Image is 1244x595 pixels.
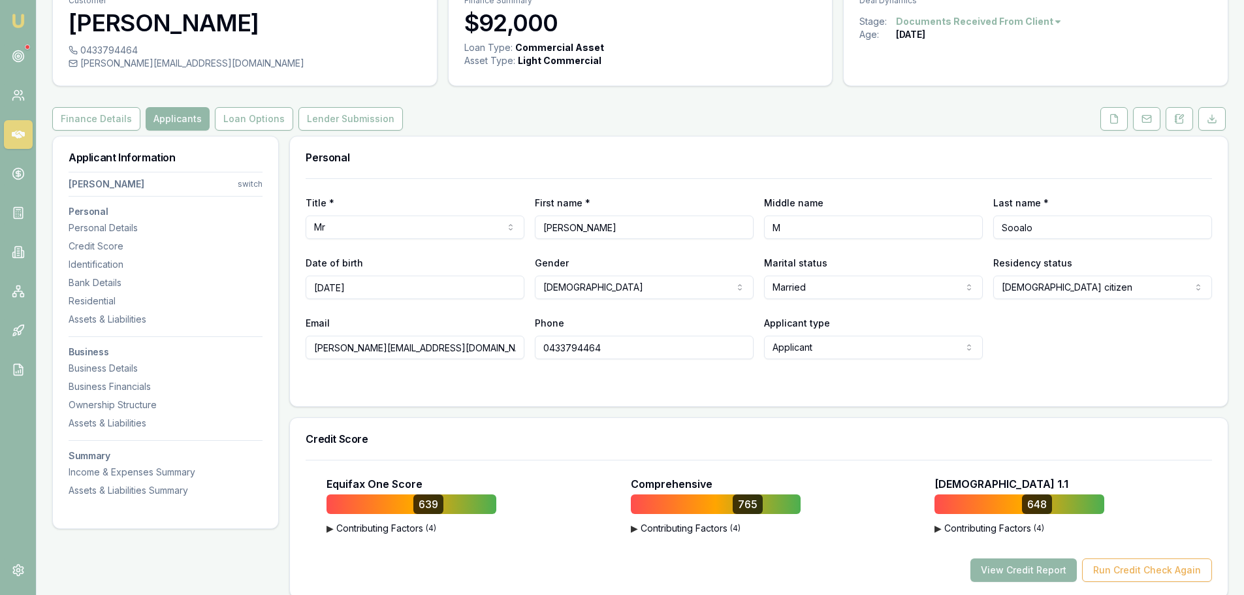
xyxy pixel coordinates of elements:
[69,362,263,375] div: Business Details
[859,15,896,28] div: Stage:
[306,257,363,268] label: Date of birth
[631,522,801,535] button: ▶Contributing Factors(4)
[934,522,942,535] span: ▶
[306,197,334,208] label: Title *
[970,558,1077,582] button: View Credit Report
[535,336,754,359] input: 0431 234 567
[69,221,263,234] div: Personal Details
[464,54,515,67] div: Asset Type :
[69,258,263,271] div: Identification
[69,276,263,289] div: Bank Details
[1034,523,1044,534] span: ( 4 )
[69,398,263,411] div: Ownership Structure
[733,494,763,514] div: 765
[764,197,823,208] label: Middle name
[464,10,817,36] h3: $92,000
[306,317,330,329] label: Email
[69,295,263,308] div: Residential
[306,152,1212,163] h3: Personal
[535,317,564,329] label: Phone
[69,44,421,57] div: 0433794464
[69,451,263,460] h3: Summary
[52,107,143,131] a: Finance Details
[238,179,263,189] div: switch
[69,10,421,36] h3: [PERSON_NAME]
[10,13,26,29] img: emu-icon-u.png
[896,15,1062,28] button: Documents Received From Client
[993,197,1049,208] label: Last name *
[631,476,712,492] p: Comprehensive
[69,207,263,216] h3: Personal
[296,107,406,131] a: Lender Submission
[69,417,263,430] div: Assets & Liabilities
[69,57,421,70] div: [PERSON_NAME][EMAIL_ADDRESS][DOMAIN_NAME]
[327,522,496,535] button: ▶Contributing Factors(4)
[69,178,144,191] div: [PERSON_NAME]
[306,276,524,299] input: DD/MM/YYYY
[413,494,443,514] div: 639
[518,54,601,67] div: Light Commercial
[535,257,569,268] label: Gender
[896,28,925,41] div: [DATE]
[515,41,604,54] div: Commercial Asset
[69,466,263,479] div: Income & Expenses Summary
[298,107,403,131] button: Lender Submission
[934,476,1068,492] p: [DEMOGRAPHIC_DATA] 1.1
[631,522,638,535] span: ▶
[764,317,830,329] label: Applicant type
[69,380,263,393] div: Business Financials
[69,152,263,163] h3: Applicant Information
[859,28,896,41] div: Age:
[69,313,263,326] div: Assets & Liabilities
[464,41,513,54] div: Loan Type:
[69,240,263,253] div: Credit Score
[52,107,140,131] button: Finance Details
[69,347,263,357] h3: Business
[764,257,827,268] label: Marital status
[993,257,1072,268] label: Residency status
[730,523,741,534] span: ( 4 )
[1082,558,1212,582] button: Run Credit Check Again
[426,523,436,534] span: ( 4 )
[535,197,590,208] label: First name *
[1022,494,1052,514] div: 648
[212,107,296,131] a: Loan Options
[327,476,423,492] p: Equifax One Score
[306,434,1212,444] h3: Credit Score
[215,107,293,131] button: Loan Options
[327,522,334,535] span: ▶
[934,522,1104,535] button: ▶Contributing Factors(4)
[143,107,212,131] a: Applicants
[146,107,210,131] button: Applicants
[69,484,263,497] div: Assets & Liabilities Summary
